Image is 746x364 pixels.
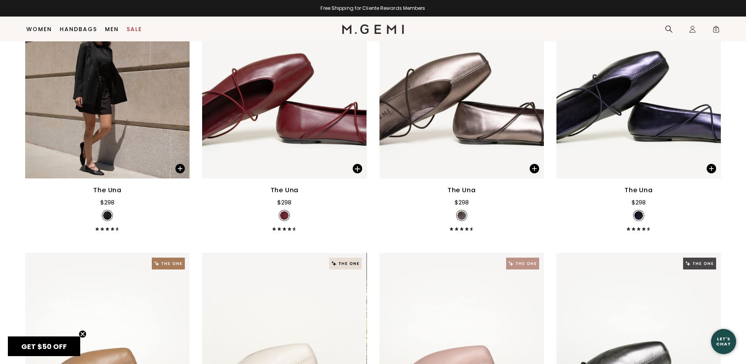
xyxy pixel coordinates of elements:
[634,211,643,220] img: v_7385131548731_SWATCH_50x.jpg
[103,211,112,220] img: v_7263728894011_SWATCH_50x.jpg
[60,26,97,32] a: Handbags
[457,211,466,220] img: v_7385131515963_SWATCH_50x.jpg
[152,258,185,269] img: The One tag
[21,342,67,351] span: GET $50 OFF
[342,24,404,34] img: M.Gemi
[448,186,476,195] div: The Una
[506,258,539,269] img: The One tag
[26,26,52,32] a: Women
[79,330,87,338] button: Close teaser
[127,26,142,32] a: Sale
[711,336,736,346] div: Let's Chat
[93,186,122,195] div: The Una
[8,336,80,356] div: GET $50 OFFClose teaser
[624,186,653,195] div: The Una
[280,211,289,220] img: v_7385131614267_SWATCH_50x.jpg
[329,258,362,269] img: The One tag
[271,186,299,195] div: The Una
[632,198,646,207] div: $298
[100,198,114,207] div: $298
[105,26,119,32] a: Men
[455,198,469,207] div: $298
[277,198,291,207] div: $298
[683,258,716,269] img: The One tag
[712,27,720,35] span: 0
